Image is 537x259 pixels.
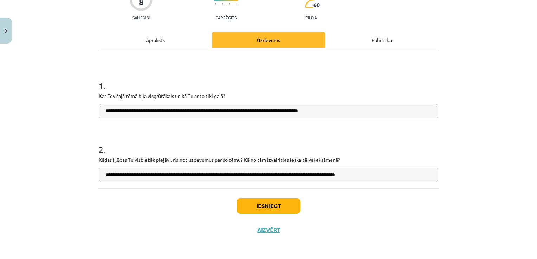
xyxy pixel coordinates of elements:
img: icon-short-line-57e1e144782c952c97e751825c79c345078a6d821885a25fce030b3d8c18986b.svg [222,3,223,5]
p: Saņemsi [130,15,153,20]
p: pilda [305,15,317,20]
img: icon-short-line-57e1e144782c952c97e751825c79c345078a6d821885a25fce030b3d8c18986b.svg [215,3,216,5]
p: Kādas kļūdas Tu visbiežāk pieļāvi, risinot uzdevumus par šo tēmu? Kā no tām izvairīties ieskaitē ... [99,156,438,164]
button: Iesniegt [237,198,300,214]
h1: 1 . [99,68,438,90]
span: 60 [313,2,320,8]
button: Aizvērt [255,226,282,233]
div: Palīdzība [325,32,438,48]
div: Apraksts [99,32,212,48]
p: Kas Tev šajā tēmā bija visgrūtākais un kā Tu ar to tiki galā? [99,92,438,100]
img: icon-close-lesson-0947bae3869378f0d4975bcd49f059093ad1ed9edebbc8119c70593378902aed.svg [5,29,7,33]
div: Uzdevums [212,32,325,48]
p: Sarežģīts [216,15,237,20]
img: icon-short-line-57e1e144782c952c97e751825c79c345078a6d821885a25fce030b3d8c18986b.svg [236,3,237,5]
img: icon-short-line-57e1e144782c952c97e751825c79c345078a6d821885a25fce030b3d8c18986b.svg [229,3,230,5]
h1: 2 . [99,132,438,154]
